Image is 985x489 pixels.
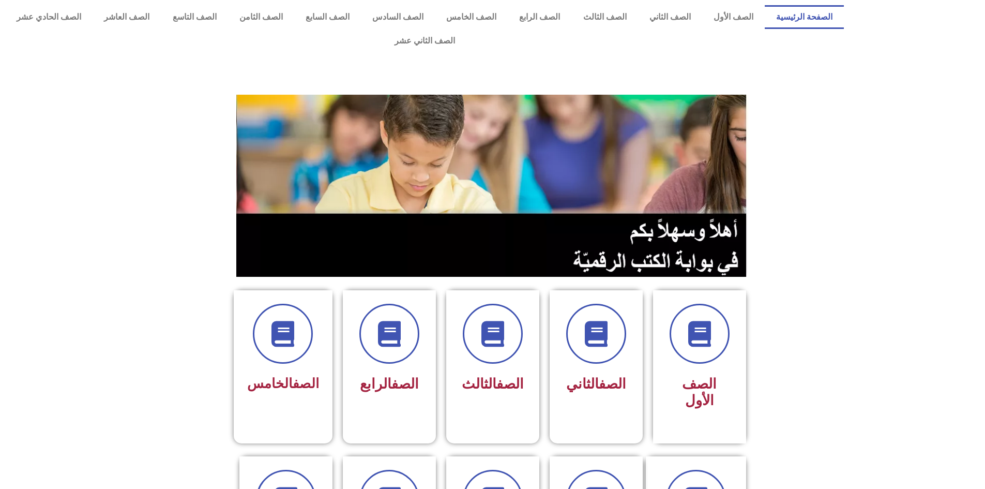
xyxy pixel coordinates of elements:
[293,376,319,391] a: الصف
[228,5,294,29] a: الصف الثامن
[360,376,419,392] span: الرابع
[765,5,844,29] a: الصفحة الرئيسية
[5,5,93,29] a: الصف الحادي عشر
[599,376,626,392] a: الصف
[508,5,571,29] a: الصف الرابع
[462,376,524,392] span: الثالث
[496,376,524,392] a: الصف
[391,376,419,392] a: الصف
[247,376,319,391] span: الخامس
[682,376,717,409] span: الصف الأول
[5,29,844,53] a: الصف الثاني عشر
[93,5,161,29] a: الصف العاشر
[435,5,508,29] a: الصف الخامس
[571,5,638,29] a: الصف الثالث
[638,5,702,29] a: الصف الثاني
[294,5,361,29] a: الصف السابع
[702,5,765,29] a: الصف الأول
[566,376,626,392] span: الثاني
[361,5,435,29] a: الصف السادس
[161,5,228,29] a: الصف التاسع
